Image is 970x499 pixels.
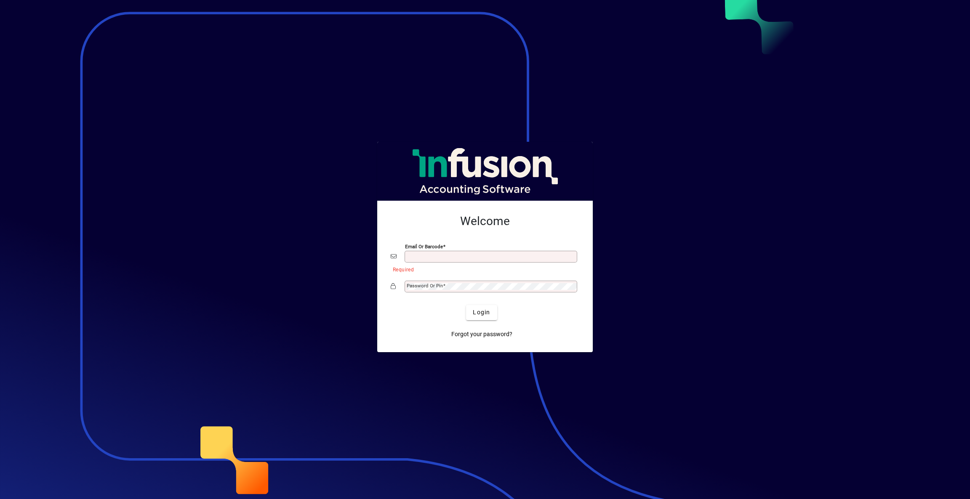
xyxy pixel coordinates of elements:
[393,265,573,273] mat-error: Required
[466,305,497,320] button: Login
[448,327,516,342] a: Forgot your password?
[391,214,579,228] h2: Welcome
[451,330,512,339] span: Forgot your password?
[473,308,490,317] span: Login
[407,283,443,289] mat-label: Password or Pin
[405,243,443,249] mat-label: Email or Barcode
